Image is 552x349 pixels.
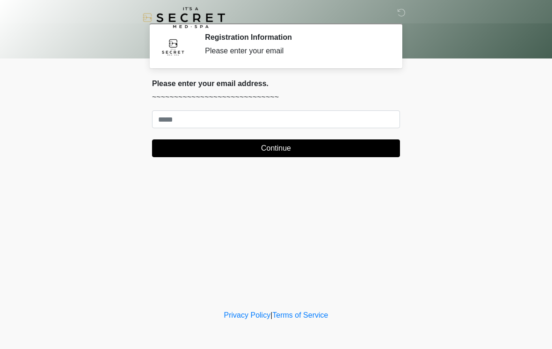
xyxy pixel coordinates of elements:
p: ~~~~~~~~~~~~~~~~~~~~~~~~~~~~~ [152,92,400,103]
h2: Registration Information [205,33,386,42]
img: Agent Avatar [159,33,187,61]
a: Privacy Policy [224,311,271,319]
a: Terms of Service [272,311,328,319]
img: It's A Secret Med Spa Logo [143,7,225,28]
h2: Please enter your email address. [152,79,400,88]
div: Please enter your email [205,45,386,57]
a: | [270,311,272,319]
button: Continue [152,139,400,157]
